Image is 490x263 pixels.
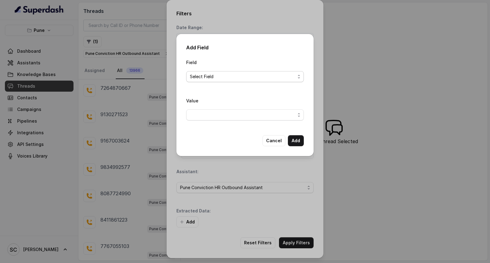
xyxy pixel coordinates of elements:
[186,71,304,82] button: Select Field
[186,60,197,65] label: Field
[186,98,198,103] label: Value
[288,135,304,146] button: Add
[186,44,304,51] h2: Add Field
[190,73,295,80] span: Select Field
[262,135,285,146] button: Cancel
